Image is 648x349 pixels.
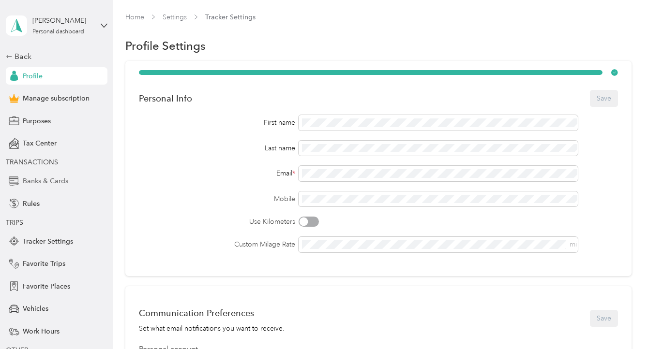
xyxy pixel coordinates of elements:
span: Profile [23,71,43,81]
div: Back [6,51,103,62]
div: Last name [139,143,295,153]
span: Tracker Settings [23,236,73,247]
a: Settings [163,13,187,21]
span: Rules [23,199,40,209]
div: Personal dashboard [32,29,84,35]
span: Tracker Settings [205,12,256,22]
span: TRANSACTIONS [6,158,58,166]
span: Purposes [23,116,51,126]
span: Work Hours [23,326,60,336]
div: Personal Info [139,93,192,103]
label: Mobile [139,194,295,204]
span: mi [570,240,577,248]
label: Use Kilometers [139,217,295,227]
div: First name [139,117,295,128]
label: Custom Milage Rate [139,239,295,249]
a: Home [125,13,144,21]
div: Email [139,168,295,178]
div: [PERSON_NAME] [32,15,93,26]
span: Banks & Cards [23,176,68,186]
span: Manage subscription [23,93,90,103]
iframe: Everlance-gr Chat Button Frame [594,295,648,349]
span: Favorite Trips [23,259,65,269]
h1: Profile Settings [125,41,206,51]
span: Vehicles [23,304,48,314]
span: Tax Center [23,138,57,148]
span: Favorite Places [23,281,70,291]
div: Communication Preferences [139,308,285,318]
span: TRIPS [6,218,23,227]
div: Set what email notifications you want to receive. [139,323,285,334]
